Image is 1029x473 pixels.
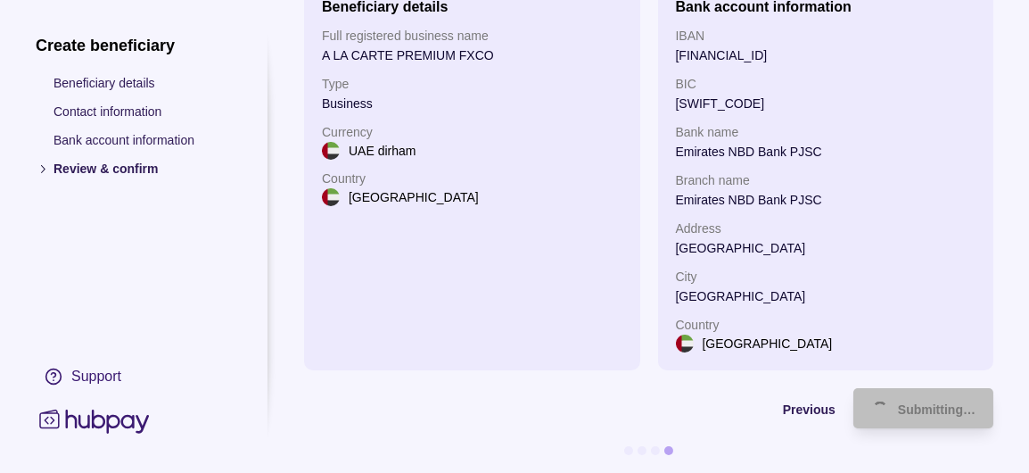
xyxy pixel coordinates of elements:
[36,36,232,55] h1: Create beneficiary
[783,402,836,417] span: Previous
[322,74,622,94] p: Type
[703,334,833,353] p: [GEOGRAPHIC_DATA]
[322,94,622,113] p: Business
[853,388,993,428] button: Submitting…
[676,94,976,113] p: [SWIFT_CODE]
[676,170,976,190] p: Branch name
[676,219,976,238] p: Address
[676,46,976,65] p: [FINANCIAL_ID]
[54,73,232,93] p: Beneficiary details
[676,335,694,353] img: ae
[676,142,976,162] p: Emirates NBD Bank PJSC
[676,74,976,94] p: BIC
[676,122,976,142] p: Bank name
[54,130,232,150] p: Bank account information
[676,286,976,306] p: [GEOGRAPHIC_DATA]
[676,238,976,258] p: [GEOGRAPHIC_DATA]
[676,267,976,286] p: City
[322,188,340,206] img: ae
[36,358,232,395] a: Support
[349,187,479,207] p: [GEOGRAPHIC_DATA]
[322,169,622,188] p: Country
[676,190,976,210] p: Emirates NBD Bank PJSC
[898,402,975,417] span: Submitting…
[349,141,416,161] p: UAE dirham
[304,388,836,428] button: Previous
[676,315,976,335] p: Country
[322,142,340,160] img: ae
[322,46,622,65] p: A LA CARTE PREMIUM FXCO
[54,159,232,178] p: Review & confirm
[322,26,622,46] p: Full registered business name
[71,367,121,386] div: Support
[322,122,622,142] p: Currency
[676,26,976,46] p: IBAN
[54,102,232,121] p: Contact information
